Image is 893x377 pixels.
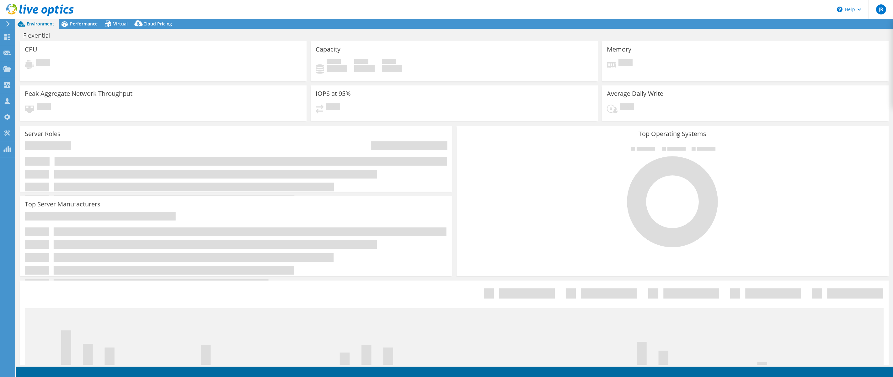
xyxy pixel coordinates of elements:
span: Performance [70,21,98,27]
h4: 0 GiB [382,65,402,72]
span: Pending [36,59,50,68]
span: Cloud Pricing [143,21,172,27]
h3: Server Roles [25,130,61,137]
h3: Top Server Manufacturers [25,201,100,208]
h4: 0 GiB [354,65,375,72]
svg: \n [837,7,842,12]
h3: Average Daily Write [607,90,663,97]
span: Virtual [113,21,128,27]
span: Pending [326,103,340,112]
span: JR [876,4,886,14]
span: Pending [620,103,634,112]
h4: 0 GiB [327,65,347,72]
span: Pending [618,59,633,68]
h3: Capacity [316,46,340,53]
h3: Top Operating Systems [461,130,884,137]
span: Used [327,59,341,65]
h3: Memory [607,46,631,53]
span: Free [354,59,368,65]
h3: IOPS at 95% [316,90,351,97]
span: Environment [27,21,54,27]
h3: Peak Aggregate Network Throughput [25,90,132,97]
h3: CPU [25,46,37,53]
span: Pending [37,103,51,112]
span: Total [382,59,396,65]
h1: Flexential [20,32,60,39]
